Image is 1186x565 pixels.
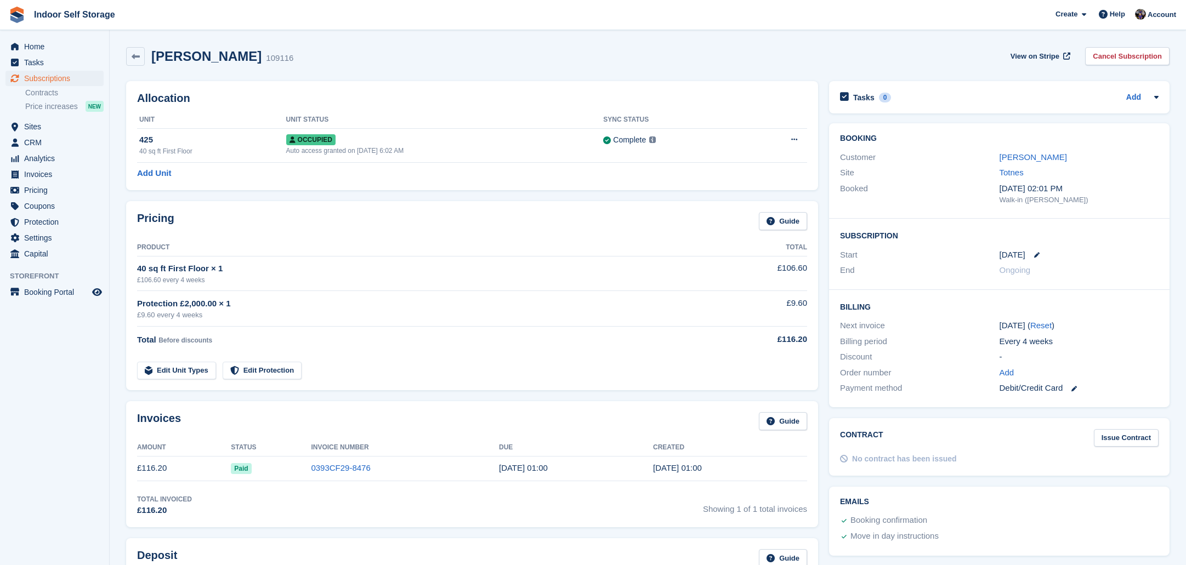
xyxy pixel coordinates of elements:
div: Total Invoiced [137,494,192,504]
div: 109116 [266,52,293,65]
th: Unit [137,111,286,129]
th: Due [499,439,653,456]
a: menu [5,55,104,70]
span: Coupons [24,198,90,214]
div: Order number [840,367,999,379]
span: Account [1148,9,1176,20]
div: [DATE] ( ) [1000,319,1159,332]
span: Price increases [25,101,78,112]
th: Created [653,439,807,456]
time: 2025-09-20 00:00:00 UTC [1000,249,1025,261]
a: menu [5,284,104,300]
span: CRM [24,135,90,150]
a: 0393CF29-8476 [311,463,370,472]
div: Next invoice [840,319,999,332]
a: menu [5,214,104,230]
a: menu [5,39,104,54]
a: menu [5,71,104,86]
h2: Billing [840,301,1159,312]
a: Reset [1030,321,1052,330]
h2: Tasks [853,93,875,102]
span: Occupied [286,134,336,145]
time: 2025-09-21 00:00:00 UTC [499,463,548,472]
div: End [840,264,999,277]
div: Booking confirmation [850,514,927,527]
time: 2025-09-20 00:00:51 UTC [653,463,702,472]
a: Totnes [1000,168,1024,177]
span: Protection [24,214,90,230]
h2: Emails [840,498,1159,506]
div: Start [840,249,999,261]
img: icon-info-grey-7440780725fd019a000dd9b08b2336e03edf1995a4989e88bcd33f0948082b44.svg [649,136,656,143]
div: 0 [879,93,892,102]
span: Total [137,335,156,344]
span: Ongoing [1000,265,1031,275]
a: menu [5,198,104,214]
img: Sandra Pomeroy [1135,9,1146,20]
div: Debit/Credit Card [1000,382,1159,395]
a: Edit Unit Types [137,362,216,380]
div: Auto access granted on [DATE] 6:02 AM [286,146,604,156]
div: Discount [840,351,999,363]
a: menu [5,119,104,134]
a: Preview store [90,286,104,299]
h2: Invoices [137,412,181,430]
a: menu [5,246,104,261]
a: Add Unit [137,167,171,180]
a: Guide [759,212,807,230]
a: Guide [759,412,807,430]
th: Sync Status [603,111,745,129]
span: Paid [231,463,251,474]
div: No contract has been issued [852,453,957,465]
span: Analytics [24,151,90,166]
td: £106.60 [705,256,807,290]
h2: Allocation [137,92,807,105]
span: Help [1110,9,1125,20]
span: Tasks [24,55,90,70]
div: £116.20 [137,504,192,517]
h2: Contract [840,429,883,447]
a: Contracts [25,88,104,98]
span: Pricing [24,182,90,198]
a: Add [1126,92,1141,104]
div: [DATE] 02:01 PM [1000,182,1159,195]
div: £116.20 [705,333,807,346]
th: Unit Status [286,111,604,129]
a: menu [5,182,104,198]
span: Home [24,39,90,54]
div: Customer [840,151,999,164]
a: Indoor Self Storage [30,5,120,24]
td: £116.20 [137,456,231,481]
h2: [PERSON_NAME] [151,49,262,64]
img: stora-icon-8386f47178a22dfd0bd8f6a31ec36ba5ce8667c1dd55bd0f319d3a0aa187defe.svg [9,7,25,23]
div: 40 sq ft First Floor × 1 [137,262,705,275]
div: £106.60 every 4 weeks [137,275,705,285]
a: Edit Protection [223,362,302,380]
div: Protection £2,000.00 × 1 [137,298,705,310]
div: Every 4 weeks [1000,335,1159,348]
span: View on Stripe [1011,51,1059,62]
th: Product [137,239,705,256]
span: Booking Portal [24,284,90,300]
div: Complete [613,134,646,146]
h2: Pricing [137,212,174,230]
div: NEW [86,101,104,112]
th: Amount [137,439,231,456]
span: Sites [24,119,90,134]
div: Booked [840,182,999,206]
div: Payment method [840,382,999,395]
td: £9.60 [705,291,807,327]
div: £9.60 every 4 weeks [137,310,705,321]
h2: Booking [840,134,1159,143]
a: menu [5,135,104,150]
th: Invoice Number [311,439,499,456]
div: 425 [139,134,286,146]
span: Subscriptions [24,71,90,86]
th: Status [231,439,311,456]
span: Storefront [10,271,109,282]
span: Capital [24,246,90,261]
span: Invoices [24,167,90,182]
h2: Subscription [840,230,1159,241]
div: Site [840,167,999,179]
div: Move in day instructions [850,530,939,543]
